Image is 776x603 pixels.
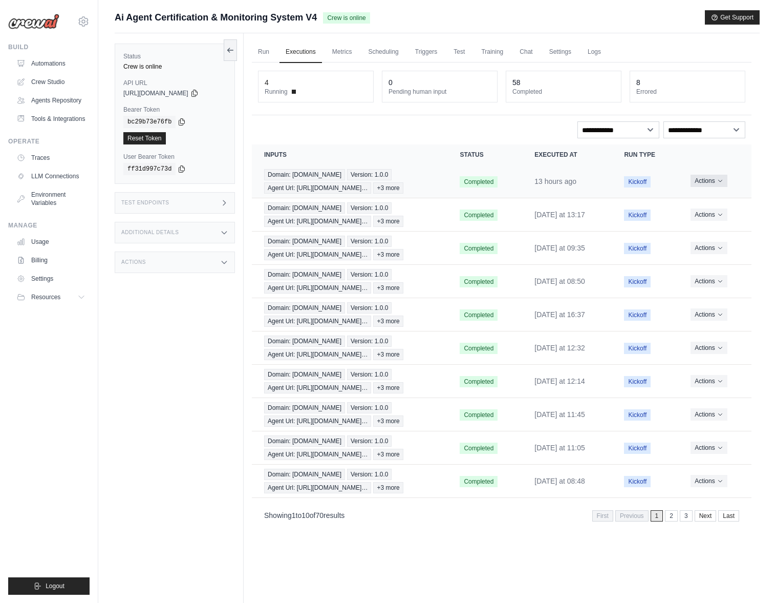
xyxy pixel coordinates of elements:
[301,511,310,519] span: 10
[347,202,392,214] span: Version: 1.0.0
[46,582,64,590] span: Logout
[12,55,90,72] a: Automations
[12,271,90,287] a: Settings
[409,41,444,63] a: Triggers
[534,377,585,385] time: October 3, 2025 at 12:14 WEST
[264,236,435,260] a: View execution details for Domain
[534,277,585,285] time: October 4, 2025 at 08:50 WEST
[264,369,345,380] span: Domain: [DOMAIN_NAME]
[347,369,392,380] span: Version: 1.0.0
[373,349,403,360] span: +3 more
[252,502,751,528] nav: Pagination
[691,342,727,354] button: Actions for execution
[512,77,521,88] div: 58
[264,435,345,447] span: Domain: [DOMAIN_NAME]
[264,402,435,427] a: View execution details for Domain
[264,249,371,260] span: Agent Url: [URL][DOMAIN_NAME]…
[8,577,90,595] button: Logout
[373,249,403,260] span: +3 more
[624,409,651,421] span: Kickoff
[264,382,371,393] span: Agent Url: [URL][DOMAIN_NAME]…
[264,349,371,360] span: Agent Url: [URL][DOMAIN_NAME]…
[624,309,651,321] span: Kickoff
[31,293,60,301] span: Resources
[347,169,392,180] span: Version: 1.0.0
[264,282,371,294] span: Agent Url: [URL][DOMAIN_NAME]…
[292,511,296,519] span: 1
[347,402,392,413] span: Version: 1.0.0
[475,41,509,63] a: Training
[513,41,538,63] a: Chat
[691,209,727,221] button: Actions for execution
[636,77,640,88] div: 8
[691,375,727,387] button: Actions for execution
[460,309,498,321] span: Completed
[323,12,370,24] span: Crew is online
[373,415,403,427] span: +3 more
[691,242,727,254] button: Actions for execution
[264,469,345,480] span: Domain: [DOMAIN_NAME]
[12,289,90,305] button: Resources
[460,176,498,188] span: Completed
[665,510,678,522] a: 2
[373,482,403,493] span: +3 more
[373,282,403,294] span: +3 more
[264,435,435,460] a: View execution details for Domain
[624,376,651,387] span: Kickoff
[373,449,403,460] span: +3 more
[460,376,498,387] span: Completed
[460,243,498,254] span: Completed
[123,163,176,175] code: ff31d997c73d
[121,259,146,265] h3: Actions
[691,408,727,421] button: Actions for execution
[691,475,727,487] button: Actions for execution
[460,476,498,487] span: Completed
[460,443,498,454] span: Completed
[12,234,90,250] a: Usage
[512,88,615,96] dt: Completed
[624,176,651,188] span: Kickoff
[460,409,498,421] span: Completed
[264,302,345,314] span: Domain: [DOMAIN_NAME]
[264,182,371,194] span: Agent Url: [URL][DOMAIN_NAME]…
[264,169,345,180] span: Domain: [DOMAIN_NAME]
[534,477,585,485] time: October 3, 2025 at 08:48 WEST
[279,41,322,63] a: Executions
[252,41,275,63] a: Run
[264,469,435,493] a: View execution details for Domain
[592,510,739,522] nav: Pagination
[389,77,393,88] div: 0
[460,343,498,354] span: Completed
[264,202,345,214] span: Domain: [DOMAIN_NAME]
[592,510,613,522] span: First
[581,41,607,63] a: Logs
[460,276,498,287] span: Completed
[123,116,176,128] code: bc29b73e76fb
[636,88,739,96] dt: Errored
[264,202,435,227] a: View execution details for Domain
[252,144,447,165] th: Inputs
[534,444,585,452] time: October 3, 2025 at 11:05 WEST
[12,252,90,268] a: Billing
[252,144,751,528] section: Crew executions table
[373,216,403,227] span: +3 more
[680,510,693,522] a: 3
[264,269,345,280] span: Domain: [DOMAIN_NAME]
[534,344,585,352] time: October 3, 2025 at 12:32 WEST
[123,63,226,71] div: Crew is online
[691,275,727,287] button: Actions for execution
[123,89,188,97] span: [URL][DOMAIN_NAME]
[12,92,90,109] a: Agents Repository
[534,211,585,219] time: October 4, 2025 at 13:17 WEST
[264,216,371,227] span: Agent Url: [URL][DOMAIN_NAME]…
[534,177,576,185] time: October 6, 2025 at 18:35 WEST
[123,52,226,60] label: Status
[12,168,90,184] a: LLM Connections
[347,302,392,314] span: Version: 1.0.0
[264,336,435,360] a: View execution details for Domain
[718,510,739,522] a: Last
[8,137,90,145] div: Operate
[615,510,649,522] span: Previous
[8,221,90,230] div: Manage
[121,230,179,236] h3: Additional Details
